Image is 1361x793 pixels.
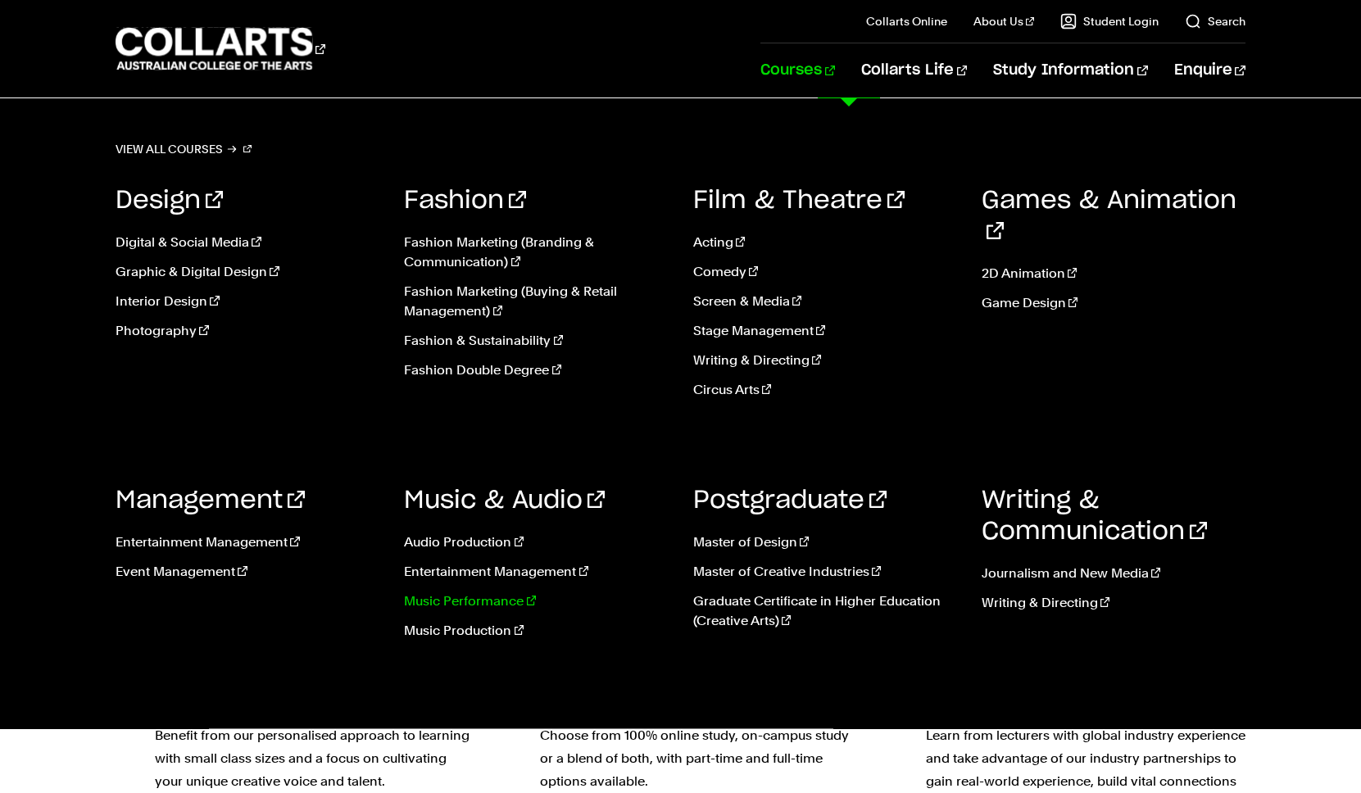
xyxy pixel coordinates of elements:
[861,43,967,97] a: Collarts Life
[116,233,379,252] a: Digital & Social Media
[973,13,1034,29] a: About Us
[404,360,668,380] a: Fashion Double Degree
[982,488,1207,544] a: Writing & Communication
[693,292,957,311] a: Screen & Media
[693,262,957,282] a: Comedy
[116,188,223,213] a: Design
[116,262,379,282] a: Graphic & Digital Design
[982,593,1245,613] a: Writing & Directing
[693,380,957,400] a: Circus Arts
[116,292,379,311] a: Interior Design
[693,321,957,341] a: Stage Management
[693,233,957,252] a: Acting
[116,532,379,552] a: Entertainment Management
[404,282,668,321] a: Fashion Marketing (Buying & Retail Management)
[1185,13,1245,29] a: Search
[982,188,1236,244] a: Games & Animation
[116,138,252,161] a: View all courses
[404,562,668,582] a: Entertainment Management
[404,591,668,611] a: Music Performance
[404,331,668,351] a: Fashion & Sustainability
[866,13,947,29] a: Collarts Online
[404,621,668,641] a: Music Production
[693,591,957,631] a: Graduate Certificate in Higher Education (Creative Arts)
[982,264,1245,283] a: 2D Animation
[404,532,668,552] a: Audio Production
[404,188,526,213] a: Fashion
[693,532,957,552] a: Master of Design
[993,43,1147,97] a: Study Information
[693,488,887,513] a: Postgraduate
[760,43,835,97] a: Courses
[982,564,1245,583] a: Journalism and New Media
[116,25,325,72] div: Go to homepage
[155,724,474,793] p: Benefit from our personalised approach to learning with small class sizes and a focus on cultivat...
[693,562,957,582] a: Master of Creative Industries
[1060,13,1159,29] a: Student Login
[540,724,860,793] p: Choose from 100% online study, on-campus study or a blend of both, with part-time and full-time o...
[1174,43,1245,97] a: Enquire
[116,562,379,582] a: Event Management
[404,233,668,272] a: Fashion Marketing (Branding & Communication)
[116,321,379,341] a: Photography
[693,188,905,213] a: Film & Theatre
[693,351,957,370] a: Writing & Directing
[404,488,605,513] a: Music & Audio
[982,293,1245,313] a: Game Design
[116,488,305,513] a: Management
